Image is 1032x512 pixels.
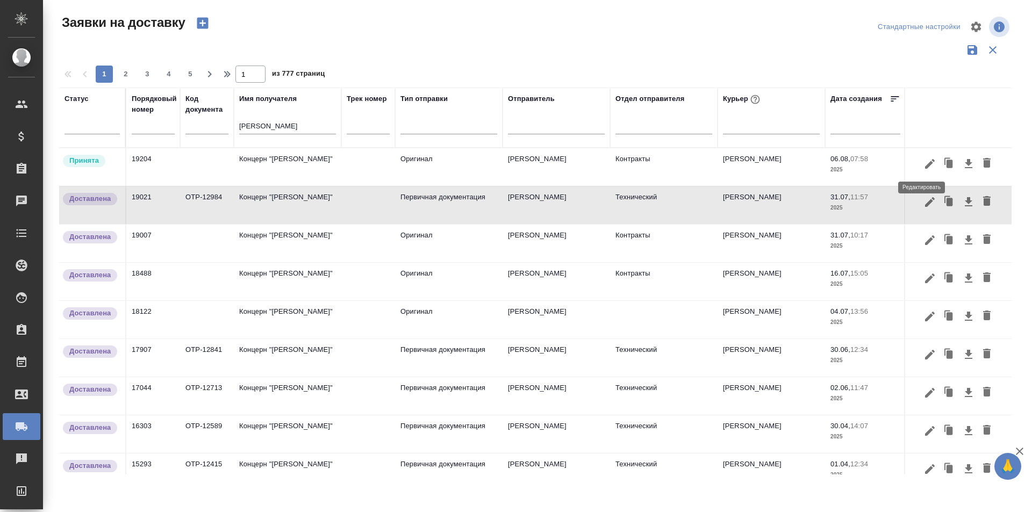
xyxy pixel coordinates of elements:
[190,14,216,32] button: Создать
[718,377,825,415] td: [PERSON_NAME]
[921,306,939,327] button: Редактировать
[503,377,610,415] td: [PERSON_NAME]
[610,453,718,491] td: Технический
[830,231,850,239] p: 31.07,
[921,192,939,212] button: Редактировать
[508,93,555,104] div: Отправитель
[830,393,900,404] p: 2025
[69,422,111,433] p: Доставлена
[160,66,177,83] button: 4
[959,192,978,212] button: Скачать
[182,69,199,80] span: 5
[939,192,959,212] button: Клонировать
[272,67,325,83] span: из 777 страниц
[921,383,939,403] button: Редактировать
[830,460,850,468] p: 01.04,
[850,460,868,468] p: 12:34
[850,345,868,354] p: 12:34
[999,455,1017,478] span: 🙏
[959,154,978,174] button: Скачать
[180,453,234,491] td: OTP-12415
[830,317,900,328] p: 2025
[117,69,134,80] span: 2
[610,415,718,453] td: Технический
[503,453,610,491] td: [PERSON_NAME]
[939,421,959,441] button: Клонировать
[234,301,341,338] td: Концерн "[PERSON_NAME]"
[126,301,180,338] td: 18122
[939,459,959,479] button: Клонировать
[978,192,996,212] button: Удалить
[830,193,850,201] p: 31.07,
[978,459,996,479] button: Удалить
[994,453,1021,480] button: 🙏
[978,154,996,174] button: Удалить
[69,193,111,204] p: Доставлена
[939,383,959,403] button: Клонировать
[978,383,996,403] button: Удалить
[978,344,996,365] button: Удалить
[830,279,900,290] p: 2025
[718,453,825,491] td: [PERSON_NAME]
[64,93,89,104] div: Статус
[69,308,111,319] p: Доставлена
[126,186,180,224] td: 19021
[830,164,900,175] p: 2025
[62,421,120,435] div: Документы доставлены, фактическая дата доставки проставиться автоматически
[939,344,959,365] button: Клонировать
[126,263,180,300] td: 18488
[610,339,718,377] td: Технический
[160,69,177,80] span: 4
[62,230,120,244] div: Документы доставлены, фактическая дата доставки проставиться автоматически
[185,93,228,115] div: Код документа
[139,66,156,83] button: 3
[180,415,234,453] td: OTP-12589
[234,148,341,186] td: Концерн "[PERSON_NAME]"
[503,148,610,186] td: [PERSON_NAME]
[959,230,978,250] button: Скачать
[959,421,978,441] button: Скачать
[395,225,503,262] td: Оригинал
[234,339,341,377] td: Концерн "[PERSON_NAME]"
[748,92,762,106] button: При выборе курьера статус заявки автоматически поменяется на «Принята»
[830,269,850,277] p: 16.07,
[959,306,978,327] button: Скачать
[126,148,180,186] td: 19204
[830,307,850,315] p: 04.07,
[850,269,868,277] p: 15:05
[850,231,868,239] p: 10:17
[830,155,850,163] p: 06.08,
[830,384,850,392] p: 02.06,
[830,422,850,430] p: 30.04,
[610,148,718,186] td: Контракты
[62,268,120,283] div: Документы доставлены, фактическая дата доставки проставиться автоматически
[718,225,825,262] td: [PERSON_NAME]
[503,225,610,262] td: [PERSON_NAME]
[395,339,503,377] td: Первичная документация
[718,148,825,186] td: [PERSON_NAME]
[850,422,868,430] p: 14:07
[62,459,120,473] div: Документы доставлены, фактическая дата доставки проставиться автоматически
[921,344,939,365] button: Редактировать
[180,377,234,415] td: OTP-12713
[503,301,610,338] td: [PERSON_NAME]
[400,93,448,104] div: Тип отправки
[126,453,180,491] td: 15293
[921,459,939,479] button: Редактировать
[239,93,297,104] div: Имя получателя
[939,268,959,289] button: Клонировать
[62,192,120,206] div: Документы доставлены, фактическая дата доставки проставиться автоматически
[234,415,341,453] td: Концерн "[PERSON_NAME]"
[234,225,341,262] td: Концерн "[PERSON_NAME]"
[395,148,503,186] td: Оригинал
[69,232,111,242] p: Доставлена
[850,155,868,163] p: 07:58
[989,17,1012,37] span: Посмотреть информацию
[939,154,959,174] button: Клонировать
[69,155,99,166] p: Принята
[234,263,341,300] td: Концерн "[PERSON_NAME]"
[830,241,900,251] p: 2025
[62,344,120,359] div: Документы доставлены, фактическая дата доставки проставиться автоматически
[126,415,180,453] td: 16303
[850,384,868,392] p: 11:47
